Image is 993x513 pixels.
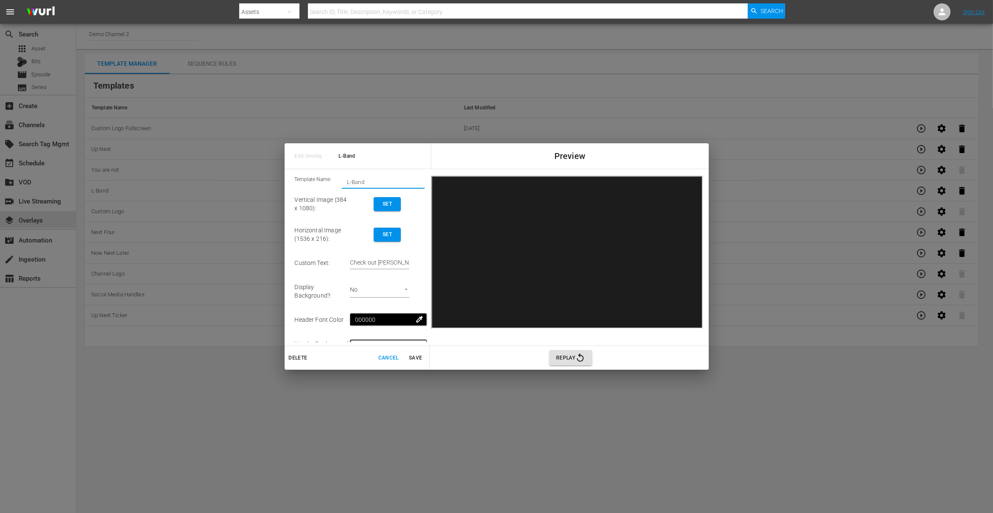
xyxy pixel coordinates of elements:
[288,354,308,362] span: Delete
[556,353,585,363] span: Replay
[380,200,394,209] span: Set
[295,189,350,219] td: Vertical Image (384 x 1080) :
[285,354,312,361] span: Delete Template
[415,315,424,323] span: colorize
[285,351,312,365] button: Delete
[554,151,585,161] span: Preview
[761,3,783,19] span: Search
[5,7,15,17] span: menu
[402,351,429,365] button: Save
[375,351,402,365] button: Cancel
[295,276,350,307] td: Display Background? :
[415,341,424,350] span: colorize
[295,250,350,276] td: Custom Text :
[549,350,592,365] button: Replay
[295,307,350,333] td: Header Font Color
[374,197,401,211] button: Set
[378,354,399,362] span: Cancel
[295,176,332,189] span: Template Name:
[295,333,350,363] td: Header Background Color
[338,151,433,161] span: L-Band
[963,8,985,15] a: Sign Out
[380,230,394,239] span: Set
[374,228,401,242] button: Set
[20,2,61,22] img: ans4CAIJ8jUAAAAAAAAAAAAAAAAAAAAAAAAgQb4GAAAAAAAAAAAAAAAAAAAAAAAAJMjXAAAAAAAAAAAAAAAAAAAAAAAAgAT5G...
[295,151,326,161] span: Edit Overlay
[406,354,426,362] span: Save
[295,219,350,250] td: Horizontal Image (1536 x 216) :
[350,285,409,298] div: No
